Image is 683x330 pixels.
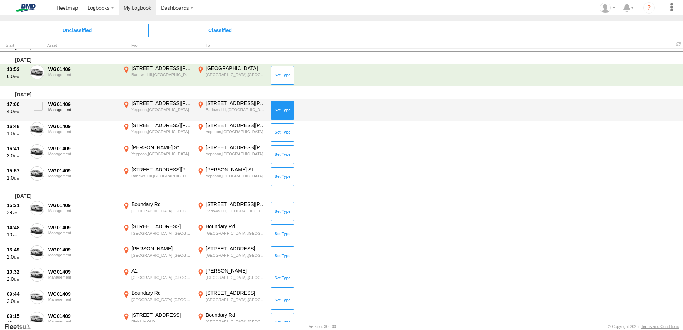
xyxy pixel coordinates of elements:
div: [STREET_ADDRESS][PERSON_NAME] [131,65,192,71]
span: Click to view Unclassified Trips [6,24,149,37]
div: [STREET_ADDRESS] [206,290,266,296]
button: Click to Set [271,202,294,221]
label: Click to View Event Location [121,245,193,266]
div: [GEOGRAPHIC_DATA],[GEOGRAPHIC_DATA] [131,209,192,214]
div: Boundary Rd [131,290,192,296]
div: [PERSON_NAME] St [206,166,266,173]
div: 1.0 [7,175,26,181]
div: Boundary Rd [206,312,266,318]
div: Yeppoon,[GEOGRAPHIC_DATA] [131,107,192,112]
div: 10:32 [7,269,26,275]
label: Click to View Event Location [121,201,193,222]
div: WG01409 [48,167,118,174]
div: 16:41 [7,145,26,152]
div: Version: 306.00 [309,324,336,329]
div: Barlows Hill,[GEOGRAPHIC_DATA] [206,209,266,214]
label: Click to View Event Location [196,290,267,310]
div: 4.0 [7,108,26,115]
div: [STREET_ADDRESS] [131,312,192,318]
label: Click to View Event Location [196,245,267,266]
div: [STREET_ADDRESS][PERSON_NAME] [206,144,266,151]
div: [STREET_ADDRESS][PERSON_NAME] [131,166,192,173]
div: WG01409 [48,313,118,319]
label: Click to View Event Location [121,166,193,187]
div: [STREET_ADDRESS][PERSON_NAME] [206,201,266,207]
div: Yeppoon,[GEOGRAPHIC_DATA] [131,129,192,134]
div: 09:15 [7,313,26,319]
div: [PERSON_NAME] [206,267,266,274]
button: Click to Set [271,101,294,120]
div: WG01409 [48,269,118,275]
div: 16:48 [7,123,26,130]
label: Click to View Event Location [121,144,193,165]
div: 39 [7,209,26,216]
i: ? [643,2,655,14]
div: Management [48,275,118,279]
label: Click to View Event Location [196,100,267,121]
div: [GEOGRAPHIC_DATA],[GEOGRAPHIC_DATA] [131,275,192,280]
div: WG01409 [48,202,118,209]
div: Management [48,107,118,112]
div: Management [48,297,118,301]
div: WG01409 [48,246,118,253]
label: Click to View Event Location [196,122,267,143]
label: Click to View Event Location [196,267,267,288]
a: Terms and Conditions [641,324,679,329]
div: [STREET_ADDRESS] [131,223,192,230]
label: Click to View Event Location [196,65,267,86]
div: 13:49 [7,246,26,253]
div: 15:31 [7,202,26,209]
div: WG01409 [48,145,118,152]
div: Craig Lipsey [597,2,618,13]
div: 15:57 [7,167,26,174]
div: [STREET_ADDRESS][PERSON_NAME] [131,100,192,106]
label: Click to View Event Location [196,201,267,222]
div: Pink Lily,QLD [131,319,192,324]
div: WG01409 [48,291,118,297]
div: Management [48,130,118,134]
div: Management [48,174,118,178]
div: WG01409 [48,101,118,107]
div: Yeppoon,[GEOGRAPHIC_DATA] [206,129,266,134]
div: Management [48,72,118,77]
div: [STREET_ADDRESS][PERSON_NAME] [131,122,192,129]
div: © Copyright 2025 - [608,324,679,329]
div: 09:44 [7,291,26,297]
div: [GEOGRAPHIC_DATA],[GEOGRAPHIC_DATA] [131,297,192,302]
div: WG01409 [48,66,118,72]
div: Management [48,209,118,213]
div: [PERSON_NAME] [131,245,192,252]
div: 19 [7,320,26,326]
div: [GEOGRAPHIC_DATA],[GEOGRAPHIC_DATA] [131,253,192,258]
div: Yeppoon,[GEOGRAPHIC_DATA] [206,174,266,179]
div: From [121,44,193,47]
div: Click to Sort [6,44,27,47]
label: Click to View Event Location [121,223,193,244]
div: 2.0 [7,276,26,282]
div: Yeppoon,[GEOGRAPHIC_DATA] [131,151,192,156]
div: 10:53 [7,66,26,72]
div: [GEOGRAPHIC_DATA] [206,65,266,71]
label: Click to View Event Location [121,122,193,143]
button: Click to Set [271,246,294,265]
img: bmd-logo.svg [7,4,44,12]
label: Click to View Event Location [196,166,267,187]
div: 14:48 [7,224,26,231]
div: 2.0 [7,298,26,304]
div: [STREET_ADDRESS][PERSON_NAME] [206,122,266,129]
label: Click to View Event Location [121,65,193,86]
div: [GEOGRAPHIC_DATA],[GEOGRAPHIC_DATA] [206,231,266,236]
div: 17:00 [7,101,26,107]
div: WG01409 [48,224,118,231]
div: [STREET_ADDRESS] [206,245,266,252]
div: [GEOGRAPHIC_DATA],[GEOGRAPHIC_DATA] [206,275,266,280]
div: 10 [7,231,26,238]
div: To [196,44,267,47]
div: Boundary Rd [206,223,266,230]
div: Management [48,231,118,235]
div: Barlows Hill,[GEOGRAPHIC_DATA] [206,107,266,112]
div: [GEOGRAPHIC_DATA],[GEOGRAPHIC_DATA] [206,319,266,324]
div: WG01409 [48,123,118,130]
div: 6.0 [7,73,26,80]
button: Click to Set [271,167,294,186]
